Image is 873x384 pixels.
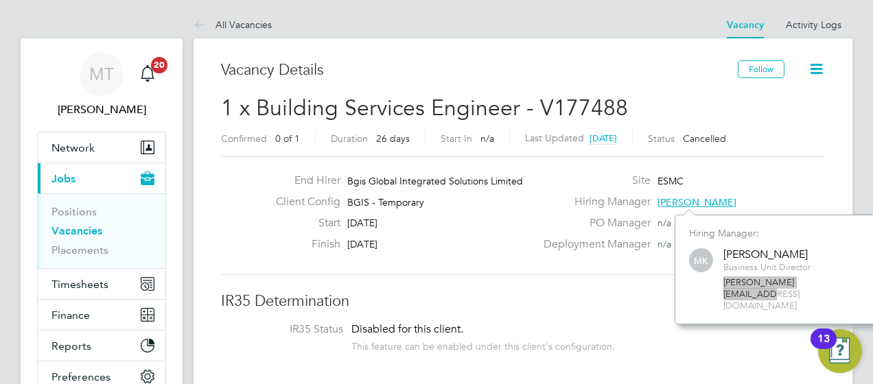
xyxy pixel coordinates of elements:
a: Positions [51,205,97,218]
span: Network [51,141,95,154]
span: [PERSON_NAME] [657,196,736,208]
span: Jobs [51,172,75,185]
span: Timesheets [51,278,108,291]
a: All Vacancies [194,19,272,31]
label: Finish [265,237,340,252]
span: [DATE] [590,132,617,144]
div: 13 [817,339,830,357]
button: Timesheets [38,269,165,299]
button: Follow [738,60,784,78]
a: Vacancies [51,224,102,237]
span: Business Unit Director [723,262,811,274]
span: Reports [51,339,91,352]
span: [DATE] [347,217,377,229]
span: 20 [151,57,167,73]
button: Finance [38,300,165,330]
button: Reports [38,331,165,361]
label: Last Updated [525,132,584,144]
label: Site [535,173,651,188]
label: Status [648,132,675,145]
label: Hiring Manager [535,195,651,209]
label: Confirmed [221,132,267,145]
span: [DATE] [347,238,377,250]
span: MK [689,249,713,273]
span: Cancelled [683,132,726,145]
span: n/a [480,132,494,145]
label: PO Manager [535,216,651,230]
span: n/a [657,217,671,229]
div: Jobs [38,193,165,268]
span: Bgis Global Integrated Solutions Limited [347,175,523,187]
label: Client Config [265,195,340,209]
label: Start [265,216,340,230]
div: [PERSON_NAME] [723,248,811,262]
a: Vacancy [727,19,764,31]
span: 0 of 1 [275,132,300,145]
label: Start In [441,132,472,145]
button: Open Resource Center, 13 new notifications [818,329,862,373]
span: [PERSON_NAME][EMAIL_ADDRESS][DOMAIN_NAME] [723,277,868,312]
span: 1 x Building Services Engineer - V177488 [221,95,628,121]
a: MT[PERSON_NAME] [37,52,166,118]
label: Deployment Manager [535,237,651,252]
a: Placements [51,243,108,256]
span: Matt Taylor [37,101,166,118]
h3: IR35 Determination [221,291,825,311]
span: MT [89,65,114,83]
span: ESMC [657,175,684,187]
span: BGIS - Temporary [347,196,424,208]
a: Activity Logs [786,19,841,31]
span: Preferences [51,370,110,383]
label: Duration [331,132,368,145]
button: Jobs [38,163,165,193]
span: 26 days [376,132,410,145]
button: Network [38,132,165,163]
h3: Vacancy Details [221,60,738,80]
span: Finance [51,309,90,322]
span: n/a [657,238,671,250]
span: Disabled for this client. [351,322,463,336]
label: End Hirer [265,173,340,188]
div: Hiring Manager: [689,227,868,239]
a: 20 [134,52,161,96]
div: This feature can be enabled under this client's configuration. [351,337,615,352]
label: IR35 Status [235,322,343,337]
